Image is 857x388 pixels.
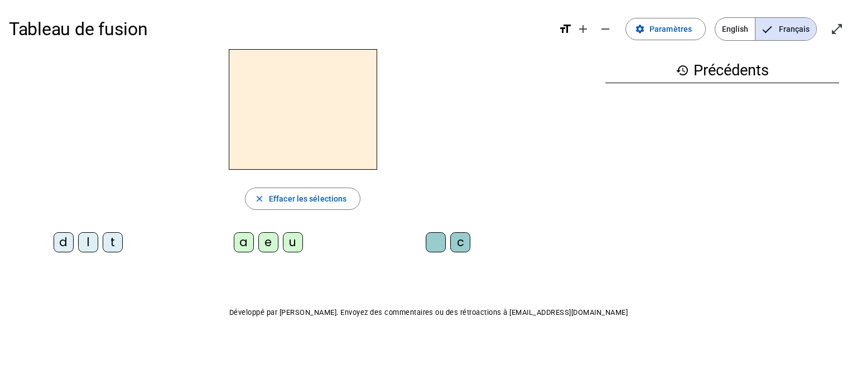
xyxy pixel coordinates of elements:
[715,17,817,41] mat-button-toggle-group: Language selection
[715,18,755,40] span: English
[594,18,617,40] button: Diminuer la taille de la police
[635,24,645,34] mat-icon: settings
[258,232,278,252] div: e
[103,232,123,252] div: t
[625,18,706,40] button: Paramètres
[9,11,550,47] h1: Tableau de fusion
[54,232,74,252] div: d
[599,22,612,36] mat-icon: remove
[283,232,303,252] div: u
[826,18,848,40] button: Entrer en plein écran
[450,232,470,252] div: c
[572,18,594,40] button: Augmenter la taille de la police
[9,306,848,319] p: Développé par [PERSON_NAME]. Envoyez des commentaires ou des rétroactions à [EMAIL_ADDRESS][DOMAI...
[605,58,839,83] h3: Précédents
[559,22,572,36] mat-icon: format_size
[755,18,816,40] span: Français
[245,188,360,210] button: Effacer les sélections
[649,22,692,36] span: Paramètres
[269,192,346,205] span: Effacer les sélections
[254,194,264,204] mat-icon: close
[234,232,254,252] div: a
[830,22,844,36] mat-icon: open_in_full
[78,232,98,252] div: l
[576,22,590,36] mat-icon: add
[676,64,689,77] mat-icon: history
